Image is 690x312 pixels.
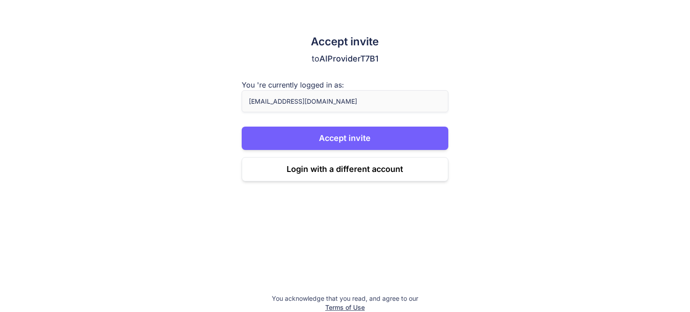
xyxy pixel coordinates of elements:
[242,35,449,49] h2: Accept invite
[242,157,449,181] button: Login with a different account
[242,127,449,150] button: Accept invite
[319,54,378,63] span: AIProviderT7B1
[242,79,449,90] div: You 're currently logged in as:
[242,53,449,65] p: to
[272,303,418,312] p: Terms of Use
[272,294,418,303] p: You acknowledge that you read, and agree to our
